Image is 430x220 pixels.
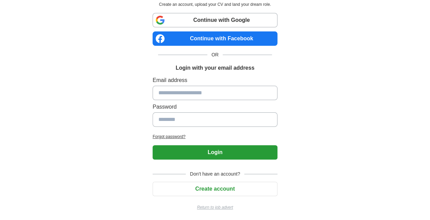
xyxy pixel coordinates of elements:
button: Login [153,145,277,160]
label: Email address [153,76,277,84]
a: Continue with Facebook [153,31,277,46]
span: OR [207,51,223,58]
button: Create account [153,182,277,196]
span: Don't have an account? [186,170,244,178]
a: Continue with Google [153,13,277,27]
a: Forgot password? [153,134,277,140]
label: Password [153,103,277,111]
a: Create account [153,186,277,192]
a: Return to job advert [153,204,277,210]
p: Create an account, upload your CV and land your dream role. [154,1,276,8]
h1: Login with your email address [175,64,254,72]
